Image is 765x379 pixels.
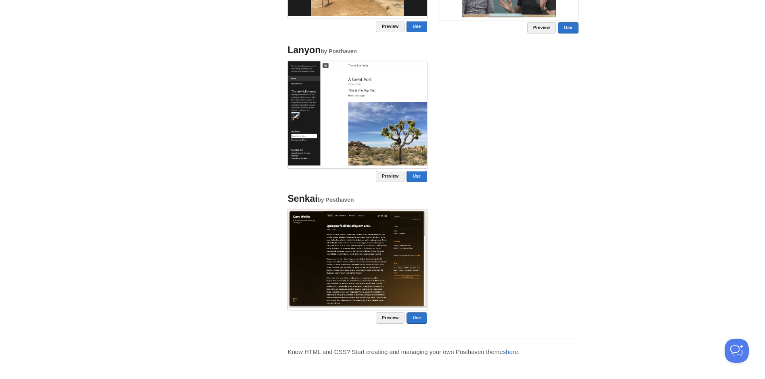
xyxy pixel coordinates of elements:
[527,22,556,34] a: Preview
[558,22,578,34] a: Use
[506,348,518,355] a: here
[288,194,427,204] h4: Senkai
[376,21,405,32] a: Preview
[407,21,427,32] a: Use
[288,61,427,166] img: Screenshot
[725,339,749,363] iframe: Help Scout Beacon - Open
[376,312,405,324] a: Preview
[288,348,578,356] p: Know HTML and CSS? Start creating and managing your own Posthaven themes .
[376,171,405,182] a: Preview
[321,48,357,54] small: by Posthaven
[407,312,427,324] a: Use
[288,209,427,307] img: Screenshot
[318,197,354,203] small: by Posthaven
[407,171,427,182] a: Use
[288,45,427,55] h4: Lanyon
